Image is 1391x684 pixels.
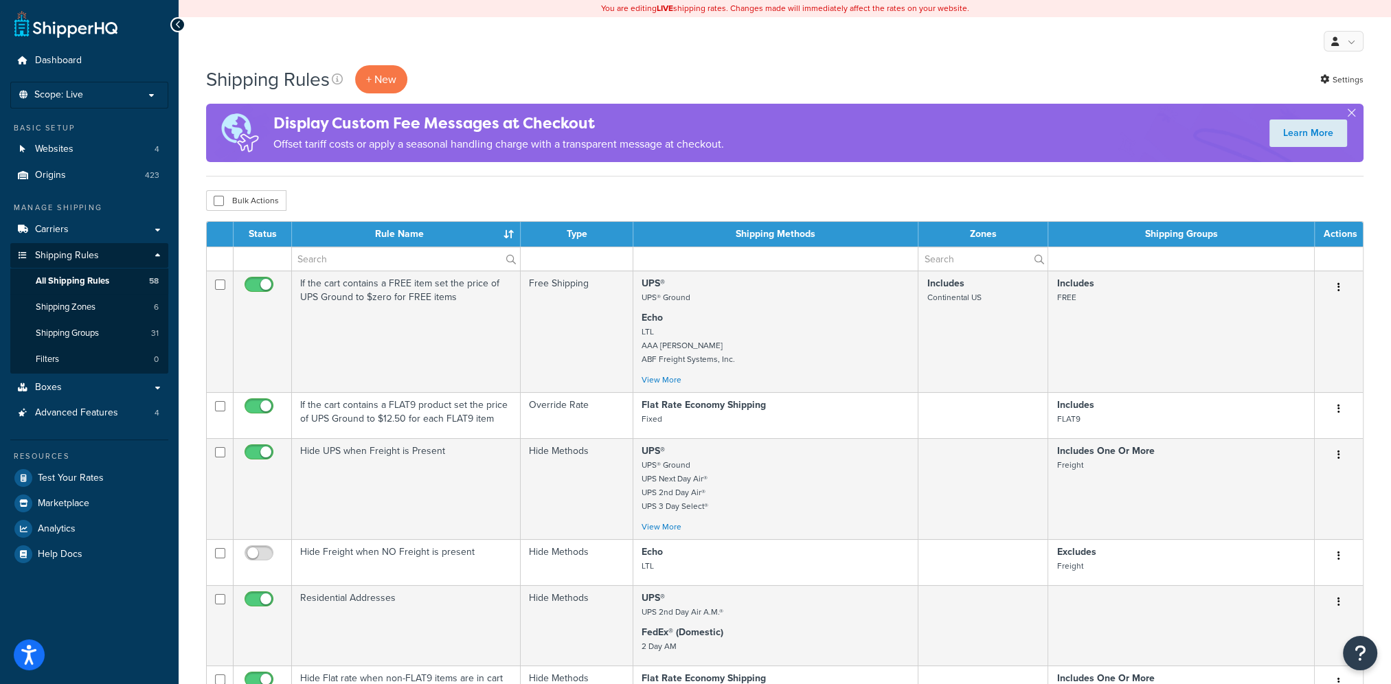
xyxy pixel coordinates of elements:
strong: Excludes [1056,545,1096,559]
a: View More [642,374,681,386]
a: ShipperHQ Home [14,10,117,38]
th: Status [234,222,292,247]
span: Shipping Rules [35,250,99,262]
th: Shipping Methods [633,222,918,247]
td: If the cart contains a FREE item set the price of UPS Ground to $zero for FREE items [292,271,521,392]
span: Marketplace [38,498,89,510]
th: Zones [918,222,1048,247]
span: Boxes [35,382,62,394]
td: Hide Methods [521,438,634,539]
span: 423 [145,170,159,181]
small: 2 Day AM [642,640,677,652]
strong: Flat Rate Economy Shipping [642,398,766,412]
span: Help Docs [38,549,82,560]
a: Learn More [1269,119,1347,147]
td: Hide Methods [521,539,634,585]
strong: Echo [642,545,663,559]
span: Shipping Groups [36,328,99,339]
a: View More [642,521,681,533]
li: Filters [10,347,168,372]
small: UPS 2nd Day Air A.M.® [642,606,723,618]
a: Analytics [10,516,168,541]
small: LTL AAA [PERSON_NAME] ABF Freight Systems, Inc. [642,326,735,365]
td: Hide Methods [521,585,634,665]
span: Shipping Zones [36,301,95,313]
span: All Shipping Rules [36,275,109,287]
small: FLAT9 [1056,413,1080,425]
span: Test Your Rates [38,472,104,484]
li: Carriers [10,217,168,242]
span: Advanced Features [35,407,118,419]
a: All Shipping Rules 58 [10,269,168,294]
th: Shipping Groups [1048,222,1315,247]
div: Manage Shipping [10,202,168,214]
p: + New [355,65,407,93]
li: Shipping Zones [10,295,168,320]
small: FREE [1056,291,1076,304]
li: Test Your Rates [10,466,168,490]
strong: FedEx® (Domestic) [642,625,723,639]
p: Offset tariff costs or apply a seasonal handling charge with a transparent message at checkout. [273,135,724,154]
small: UPS® Ground [642,291,690,304]
span: Analytics [38,523,76,535]
a: Origins 423 [10,163,168,188]
strong: Echo [642,310,663,325]
a: Settings [1320,70,1364,89]
small: Freight [1056,459,1083,471]
li: Shipping Rules [10,243,168,374]
a: Filters 0 [10,347,168,372]
a: Websites 4 [10,137,168,162]
small: LTL [642,560,654,572]
small: UPS® Ground UPS Next Day Air® UPS 2nd Day Air® UPS 3 Day Select® [642,459,708,512]
small: Fixed [642,413,662,425]
span: Filters [36,354,59,365]
a: Advanced Features 4 [10,400,168,426]
span: 6 [154,301,159,313]
span: 31 [151,328,159,339]
span: Websites [35,144,73,155]
strong: Includes One Or More [1056,444,1154,458]
strong: UPS® [642,444,665,458]
strong: UPS® [642,276,665,290]
td: If the cart contains a FLAT9 product set the price of UPS Ground to $12.50 for each FLAT9 item [292,392,521,438]
li: Origins [10,163,168,188]
li: Shipping Groups [10,321,168,346]
a: Marketplace [10,491,168,516]
a: Shipping Groups 31 [10,321,168,346]
th: Type [521,222,634,247]
h1: Shipping Rules [206,66,330,93]
strong: UPS® [642,591,665,605]
span: 4 [155,407,159,419]
div: Basic Setup [10,122,168,134]
img: duties-banner-06bc72dcb5fe05cb3f9472aba00be2ae8eb53ab6f0d8bb03d382ba314ac3c341.png [206,104,273,162]
li: Websites [10,137,168,162]
input: Search [292,247,520,271]
li: Advanced Features [10,400,168,426]
th: Rule Name : activate to sort column ascending [292,222,521,247]
span: Scope: Live [34,89,83,101]
span: 4 [155,144,159,155]
a: Help Docs [10,542,168,567]
small: Continental US [927,291,981,304]
a: Dashboard [10,48,168,73]
span: 0 [154,354,159,365]
h4: Display Custom Fee Messages at Checkout [273,112,724,135]
li: All Shipping Rules [10,269,168,294]
td: Hide UPS when Freight is Present [292,438,521,539]
a: Shipping Rules [10,243,168,269]
th: Actions [1315,222,1363,247]
a: Boxes [10,375,168,400]
td: Hide Freight when NO Freight is present [292,539,521,585]
b: LIVE [657,2,673,14]
strong: Includes [1056,398,1094,412]
a: Shipping Zones 6 [10,295,168,320]
span: Origins [35,170,66,181]
div: Resources [10,451,168,462]
input: Search [918,247,1048,271]
button: Bulk Actions [206,190,286,211]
